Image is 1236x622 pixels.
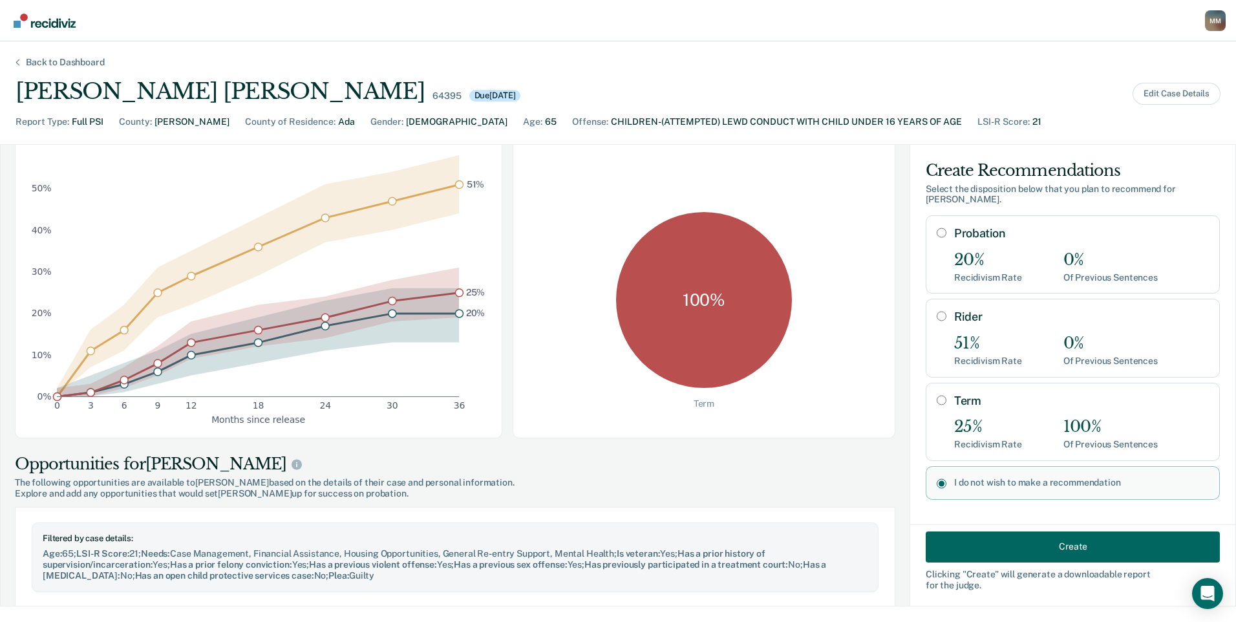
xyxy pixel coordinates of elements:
div: 25% [954,418,1022,436]
div: 100% [1063,418,1158,436]
div: Select the disposition below that you plan to recommend for [PERSON_NAME] . [926,184,1220,206]
div: LSI-R Score : [977,115,1030,129]
label: Probation [954,226,1209,241]
g: x-axis tick label [54,400,465,411]
text: 24 [319,400,331,411]
label: Term [954,394,1209,408]
button: Edit Case Details [1133,83,1220,105]
span: The following opportunities are available to [PERSON_NAME] based on the details of their case and... [15,477,895,488]
div: 20% [954,251,1022,270]
span: Has a previous sex offense : [454,559,567,570]
text: 30% [32,266,52,277]
text: 40% [32,224,52,235]
g: x-axis label [211,414,305,424]
div: Term [694,398,714,409]
text: 18 [253,400,264,411]
text: 50% [32,183,52,193]
span: LSI-R Score : [76,548,129,559]
div: 21 [1032,115,1041,129]
div: 65 [545,115,557,129]
div: Clicking " Create " will generate a downloadable report for the judge. [926,568,1220,590]
div: Of Previous Sentences [1063,356,1158,367]
div: [PERSON_NAME] [154,115,229,129]
text: 20% [466,308,485,318]
div: Due [DATE] [469,90,521,102]
text: 9 [155,400,161,411]
text: 3 [88,400,94,411]
span: Has a prior history of supervision/incarceration : [43,548,765,570]
div: Back to Dashboard [10,57,120,68]
div: 51% [954,334,1022,353]
div: CHILDREN-(ATTEMPTED) LEWD CONDUCT WITH CHILD UNDER 16 YEARS OF AGE [611,115,962,129]
div: Ada [338,115,355,129]
div: M M [1205,10,1226,31]
div: Full PSI [72,115,103,129]
div: Report Type : [16,115,69,129]
text: 30 [387,400,398,411]
text: 10% [32,349,52,359]
div: [PERSON_NAME] [PERSON_NAME] [16,78,425,105]
img: Recidiviz [14,14,76,28]
span: Explore and add any opportunities that would set [PERSON_NAME] up for success on probation. [15,488,895,499]
label: I do not wish to make a recommendation [954,477,1209,488]
div: Create Recommendations [926,160,1220,181]
span: Has an open child protective services case : [135,570,314,581]
label: Rider [954,310,1209,324]
div: Of Previous Sentences [1063,272,1158,283]
div: Filtered by case details: [43,533,868,544]
span: Plea : [328,570,349,581]
text: 0% [37,391,52,402]
text: Months since release [211,414,305,424]
span: Has a prior felony conviction : [170,559,292,570]
text: 25% [466,287,485,297]
span: Is veteran : [617,548,660,559]
div: Age : [523,115,542,129]
g: area [57,155,459,396]
div: 0% [1063,251,1158,270]
div: 100 % [616,212,792,388]
div: 64395 [432,91,461,102]
text: 6 [122,400,127,411]
span: Has previously participated in a treatment court : [584,559,788,570]
div: 0% [1063,334,1158,353]
div: Opportunities for [PERSON_NAME] [15,454,895,475]
div: Recidivism Rate [954,272,1022,283]
text: 36 [454,400,465,411]
text: 12 [186,400,197,411]
text: 20% [32,308,52,318]
span: Has a [MEDICAL_DATA] : [43,559,826,581]
div: 65 ; 21 ; Case Management, Financial Assistance, Housing Opportunities, General Re-entry Support,... [43,548,868,581]
button: Profile dropdown button [1205,10,1226,31]
g: y-axis tick label [32,183,52,402]
span: Has a previous violent offense : [309,559,437,570]
div: Of Previous Sentences [1063,439,1158,450]
div: [DEMOGRAPHIC_DATA] [406,115,507,129]
div: Recidivism Rate [954,356,1022,367]
div: Offense : [572,115,608,129]
div: County : [119,115,152,129]
div: Gender : [370,115,403,129]
span: Age : [43,548,62,559]
text: 0 [54,400,60,411]
text: 51% [467,179,485,189]
div: Recidivism Rate [954,439,1022,450]
div: County of Residence : [245,115,336,129]
div: Open Intercom Messenger [1192,578,1223,609]
span: Needs : [141,548,170,559]
button: Create [926,531,1220,562]
g: text [466,179,485,318]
